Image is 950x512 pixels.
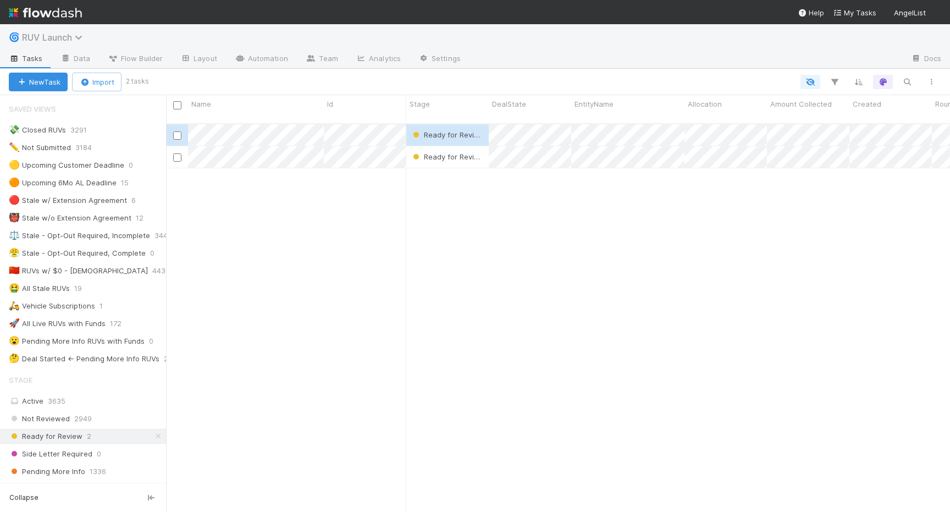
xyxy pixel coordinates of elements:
[9,248,20,257] span: 😤
[164,352,179,366] span: 2
[410,51,470,68] a: Settings
[9,125,20,134] span: 💸
[72,73,121,91] button: Import
[9,32,20,42] span: 🌀
[411,130,484,139] span: Ready for Review
[126,76,149,86] small: 2 tasks
[9,493,38,503] span: Collapse
[9,229,150,243] div: Stale - Opt-Out Required, Incomplete
[97,447,101,461] span: 0
[9,336,20,345] span: 😮
[70,123,98,137] span: 3291
[173,131,181,140] input: Toggle Row Selected
[191,98,211,109] span: Name
[297,51,347,68] a: Team
[327,98,333,109] span: Id
[411,129,483,140] div: Ready for Review
[9,394,163,408] div: Active
[173,153,181,162] input: Toggle Row Selected
[347,51,410,68] a: Analytics
[152,264,181,278] span: 4436
[9,230,20,240] span: ⚖️
[9,482,56,496] span: Launched
[226,51,297,68] a: Automation
[9,447,92,461] span: Side Letter Required
[833,8,876,17] span: My Tasks
[9,354,20,363] span: 🤔
[770,98,832,109] span: Amount Collected
[688,98,722,109] span: Allocation
[173,101,181,109] input: Toggle All Rows Selected
[172,51,226,68] a: Layout
[9,178,20,187] span: 🟠
[894,8,926,17] span: AngelList
[9,3,82,22] img: logo-inverted-e16ddd16eac7371096b0.svg
[9,412,70,426] span: Not Reviewed
[9,266,20,275] span: 🇨🇳
[74,412,92,426] span: 2949
[131,194,147,207] span: 6
[9,246,146,260] div: Stale - Opt-Out Required, Complete
[9,194,127,207] div: Stale w/ Extension Agreement
[9,465,85,478] span: Pending More Info
[9,318,20,328] span: 🚀
[902,51,950,68] a: Docs
[9,141,71,155] div: Not Submitted
[9,283,20,293] span: 🤮
[60,482,78,496] span: 3953
[930,8,941,19] img: avatar_15e6a745-65a2-4f19-9667-febcb12e2fc8.png
[9,195,20,205] span: 🔴
[9,317,106,331] div: All Live RUVs with Funds
[9,142,20,152] span: ✏️
[9,213,20,222] span: 👹
[121,176,140,190] span: 15
[9,176,117,190] div: Upcoming 6Mo AL Deadline
[100,299,114,313] span: 1
[48,397,65,405] span: 3635
[9,352,159,366] div: Deal Started <- Pending More Info RUVs
[75,141,103,155] span: 3184
[154,229,179,243] span: 344
[9,53,43,64] span: Tasks
[9,369,32,391] span: Stage
[9,73,68,91] button: NewTask
[575,98,614,109] span: EntityName
[9,264,148,278] div: RUVs w/ $0 - [DEMOGRAPHIC_DATA]
[410,98,430,109] span: Stage
[9,98,56,120] span: Saved Views
[9,282,70,295] div: All Stale RUVs
[9,430,82,443] span: Ready for Review
[9,211,131,225] div: Stale w/o Extension Agreement
[74,282,93,295] span: 19
[411,152,484,161] span: Ready for Review
[9,158,124,172] div: Upcoming Customer Deadline
[136,211,154,225] span: 12
[9,301,20,310] span: 🛵
[9,160,20,169] span: 🟡
[149,334,164,348] span: 0
[22,32,88,43] span: RUV Launch
[411,151,483,162] div: Ready for Review
[110,317,132,331] span: 172
[833,7,876,18] a: My Tasks
[150,246,165,260] span: 0
[798,7,824,18] div: Help
[52,51,99,68] a: Data
[90,465,106,478] span: 1336
[492,98,526,109] span: DealState
[129,158,144,172] span: 0
[9,299,95,313] div: Vehicle Subscriptions
[108,53,163,64] span: Flow Builder
[99,51,172,68] a: Flow Builder
[853,98,881,109] span: Created
[87,430,91,443] span: 2
[9,123,66,137] div: Closed RUVs
[9,334,145,348] div: Pending More Info RUVs with Funds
